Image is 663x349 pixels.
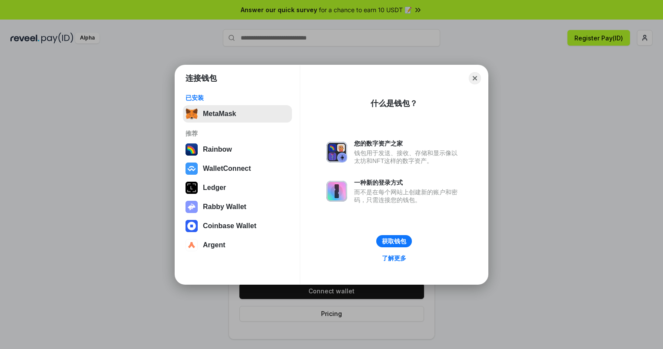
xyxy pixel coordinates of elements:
button: 获取钱包 [376,235,412,247]
button: WalletConnect [183,160,292,177]
div: Ledger [203,184,226,192]
a: 了解更多 [377,253,411,264]
div: 您的数字资产之家 [354,140,462,147]
div: 什么是钱包？ [371,98,418,109]
img: svg+xml,%3Csvg%20width%3D%2228%22%20height%3D%2228%22%20viewBox%3D%220%200%2028%2028%22%20fill%3D... [186,220,198,232]
img: svg+xml,%3Csvg%20xmlns%3D%22http%3A%2F%2Fwww.w3.org%2F2000%2Fsvg%22%20width%3D%2228%22%20height%3... [186,182,198,194]
div: 钱包用于发送、接收、存储和显示像以太坊和NFT这样的数字资产。 [354,149,462,165]
div: WalletConnect [203,165,251,173]
div: 而不是在每个网站上创建新的账户和密码，只需连接您的钱包。 [354,188,462,204]
img: svg+xml,%3Csvg%20width%3D%22120%22%20height%3D%22120%22%20viewBox%3D%220%200%20120%20120%22%20fil... [186,143,198,156]
div: 推荐 [186,130,289,137]
div: 一种新的登录方式 [354,179,462,186]
button: Argent [183,236,292,254]
div: Rainbow [203,146,232,153]
img: svg+xml,%3Csvg%20xmlns%3D%22http%3A%2F%2Fwww.w3.org%2F2000%2Fsvg%22%20fill%3D%22none%22%20viewBox... [186,201,198,213]
div: 获取钱包 [382,237,406,245]
button: Rabby Wallet [183,198,292,216]
button: MetaMask [183,105,292,123]
button: Close [469,72,481,84]
div: Coinbase Wallet [203,222,256,230]
button: Rainbow [183,141,292,158]
img: svg+xml,%3Csvg%20xmlns%3D%22http%3A%2F%2Fwww.w3.org%2F2000%2Fsvg%22%20fill%3D%22none%22%20viewBox... [326,142,347,163]
div: MetaMask [203,110,236,118]
h1: 连接钱包 [186,73,217,83]
div: 了解更多 [382,254,406,262]
div: 已安装 [186,94,289,102]
img: svg+xml,%3Csvg%20fill%3D%22none%22%20height%3D%2233%22%20viewBox%3D%220%200%2035%2033%22%20width%... [186,108,198,120]
img: svg+xml,%3Csvg%20xmlns%3D%22http%3A%2F%2Fwww.w3.org%2F2000%2Fsvg%22%20fill%3D%22none%22%20viewBox... [326,181,347,202]
button: Ledger [183,179,292,196]
img: svg+xml,%3Csvg%20width%3D%2228%22%20height%3D%2228%22%20viewBox%3D%220%200%2028%2028%22%20fill%3D... [186,239,198,251]
button: Coinbase Wallet [183,217,292,235]
img: svg+xml,%3Csvg%20width%3D%2228%22%20height%3D%2228%22%20viewBox%3D%220%200%2028%2028%22%20fill%3D... [186,163,198,175]
div: Argent [203,241,225,249]
div: Rabby Wallet [203,203,246,211]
